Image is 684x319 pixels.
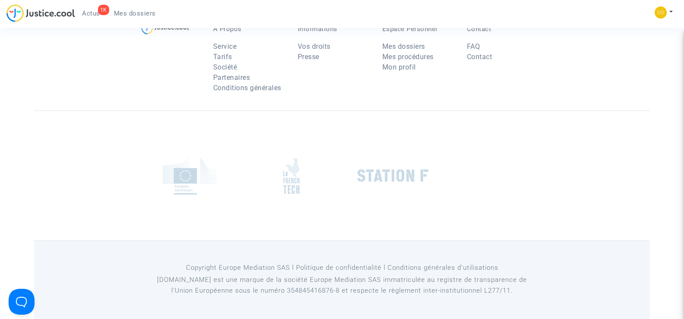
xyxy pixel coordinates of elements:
span: Mes dossiers [114,9,156,17]
img: french_tech.png [283,158,299,194]
a: Presse [298,53,319,61]
span: Actus [82,9,100,17]
a: 1KActus [75,7,107,20]
p: [DOMAIN_NAME] est une marque de la société Europe Mediation SAS immatriculée au registre de tr... [145,275,539,296]
a: Société [213,63,237,71]
p: Contact [467,25,539,33]
a: Partenaires [213,73,250,82]
img: jc-logo.svg [6,4,75,22]
a: FAQ [467,42,480,51]
iframe: Help Scout Beacon - Open [9,289,35,315]
p: À Propos [213,25,285,33]
a: Mes procédures [382,53,434,61]
img: 84a266a8493598cb3cce1313e02c3431 [655,6,667,19]
a: Mes dossiers [107,7,163,20]
a: Contact [467,53,492,61]
a: Vos droits [298,42,331,51]
a: Tarifs [213,53,232,61]
img: europe_commision.png [163,157,217,195]
a: Mon profil [382,63,416,71]
p: Espace Personnel [382,25,454,33]
a: Mes dossiers [382,42,425,51]
p: Copyright Europe Mediation SAS l Politique de confidentialité l Conditions générales d’utilisa... [145,262,539,273]
div: 1K [98,5,109,15]
a: Service [213,42,237,51]
a: Conditions générales [213,84,281,92]
img: stationf.png [357,169,429,182]
p: Informations [298,25,369,33]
